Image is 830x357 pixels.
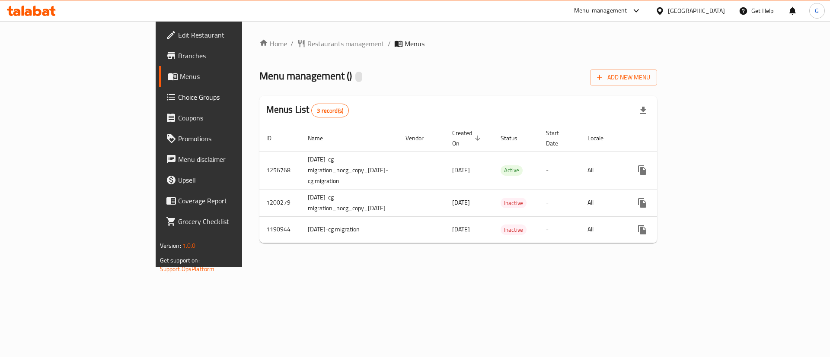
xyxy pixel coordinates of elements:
[581,151,625,189] td: All
[159,66,294,87] a: Menus
[452,224,470,235] span: [DATE]
[587,133,615,143] span: Locale
[159,45,294,66] a: Branches
[259,125,722,243] table: enhanced table
[581,189,625,216] td: All
[159,25,294,45] a: Edit Restaurant
[266,103,349,117] h2: Menus List
[653,193,674,213] button: Change Status
[653,160,674,180] button: Change Status
[632,193,653,213] button: more
[178,113,287,123] span: Coupons
[182,240,196,251] span: 1.0.0
[178,92,287,102] span: Choice Groups
[307,38,384,49] span: Restaurants management
[178,51,287,61] span: Branches
[501,133,529,143] span: Status
[311,104,349,117] div: Total records count
[301,189,399,216] td: [DATE]-cg migration_nocg_copy_[DATE]
[632,219,653,240] button: more
[405,38,425,49] span: Menus
[668,6,725,16] div: [GEOGRAPHIC_DATA]
[308,133,334,143] span: Name
[297,38,384,49] a: Restaurants management
[501,165,523,176] div: Active
[388,38,391,49] li: /
[178,133,287,144] span: Promotions
[501,225,527,235] span: Inactive
[259,66,352,85] span: Menu management ( )
[178,216,287,227] span: Grocery Checklist
[501,198,527,208] span: Inactive
[539,189,581,216] td: -
[452,128,483,148] span: Created On
[259,38,658,49] nav: breadcrumb
[632,160,653,180] button: more
[452,197,470,208] span: [DATE]
[159,211,294,232] a: Grocery Checklist
[653,219,674,240] button: Change Status
[159,107,294,128] a: Coupons
[159,87,294,107] a: Choice Groups
[159,149,294,170] a: Menu disclaimer
[160,240,181,251] span: Version:
[581,216,625,243] td: All
[312,107,348,115] span: 3 record(s)
[574,6,627,16] div: Menu-management
[625,125,722,152] th: Actions
[159,170,294,190] a: Upsell
[501,165,523,175] span: Active
[160,255,200,266] span: Get support on:
[633,100,654,121] div: Export file
[301,151,399,189] td: [DATE]-cg migration_nocg_copy_[DATE]-cg migration
[597,72,650,83] span: Add New Menu
[301,216,399,243] td: [DATE]-cg migration
[452,164,470,176] span: [DATE]
[405,133,435,143] span: Vendor
[178,154,287,164] span: Menu disclaimer
[180,71,287,82] span: Menus
[815,6,819,16] span: G
[178,175,287,185] span: Upsell
[539,151,581,189] td: -
[178,196,287,206] span: Coverage Report
[266,133,283,143] span: ID
[546,128,570,148] span: Start Date
[590,70,657,85] button: Add New Menu
[159,190,294,211] a: Coverage Report
[160,263,215,275] a: Support.OpsPlatform
[178,30,287,40] span: Edit Restaurant
[159,128,294,149] a: Promotions
[539,216,581,243] td: -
